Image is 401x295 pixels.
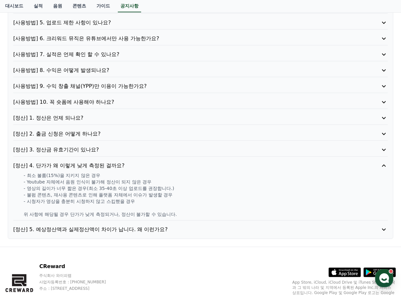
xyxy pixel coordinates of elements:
p: [사용방법] 8. 수익은 어떻게 발생되나요? [13,66,358,74]
a: 대화 [43,206,84,222]
p: [사용방법] 5. 업로드 제한 사항이 있나요? [13,19,358,27]
p: - 시청자가 영상을 충분히 시청하지 않고 스킵했을 경우 [24,198,388,205]
p: 위 사항에 해당될 경우 단가가 낮게 측정되거나, 정산이 불가할 수 있습니다. [24,211,388,218]
p: [정산] 4. 단가가 왜 이렇게 낮게 측정된 걸까요? [13,162,358,170]
button: [정산] 1. 정산은 언제 되나요? [13,114,388,122]
p: - 최소 볼륨(15%)을 지키지 않은 경우 [24,172,388,179]
p: - 불펌 콘텐츠, 재사용 콘텐츠로 인해 플랫폼 자체에서 이슈가 발생할 경우 [24,192,388,198]
button: [사용방법] 6. 크리워드 뮤직은 유튜브에서만 사용 가능한가요? [13,35,388,42]
p: - Youtube 자체에서 음원 인식이 불가해 정산이 되지 않은 경우 [24,179,388,185]
button: [정산] 4. 단가가 왜 이렇게 낮게 측정된 걸까요? [13,162,388,170]
button: [정산] 5. 예상정산액과 실제정산액이 차이가 납니다. 왜 이런가요? [13,226,388,233]
p: 사업자등록번호 : [PHONE_NUMBER] [39,279,118,285]
button: [정산] 3. 정산금 유효기간이 있나요? [13,146,388,154]
span: 설정 [100,215,108,220]
span: 홈 [20,215,24,220]
button: [사용방법] 9. 수익 창출 채널(YPP)만 이용이 가능한가요? [13,82,388,90]
p: [사용방법] 9. 수익 창출 채널(YPP)만 이용이 가능한가요? [13,82,358,90]
p: - 영상의 길이가 너무 짧은 경우(최소 35-40초 이상 업로드를 권장합니다.) [24,185,388,192]
button: [사용방법] 7. 실적은 언제 확인 할 수 있나요? [13,51,388,58]
p: [정산] 2. 출금 신청은 어떻게 하나요? [13,130,358,138]
p: [사용방법] 10. 꼭 숏폼에 사용해야 하나요? [13,98,358,106]
a: 설정 [84,206,124,222]
span: 대화 [59,216,67,221]
p: [정산] 1. 정산은 언제 되나요? [13,114,358,122]
button: [정산] 2. 출금 신청은 어떻게 하나요? [13,130,388,138]
p: [사용방법] 6. 크리워드 뮤직은 유튜브에서만 사용 가능한가요? [13,35,358,42]
p: CReward [39,263,118,270]
button: [사용방법] 10. 꼭 숏폼에 사용해야 하나요? [13,98,388,106]
button: [사용방법] 8. 수익은 어떻게 발생되나요? [13,66,388,74]
p: [정산] 3. 정산금 유효기간이 있나요? [13,146,358,154]
p: 주식회사 와이피랩 [39,273,118,278]
p: [정산] 5. 예상정산액과 실제정산액이 차이가 납니다. 왜 이런가요? [13,226,358,233]
p: 주소 : [STREET_ADDRESS] [39,286,118,291]
button: [사용방법] 5. 업로드 제한 사항이 있나요? [13,19,388,27]
a: 홈 [2,206,43,222]
p: [사용방법] 7. 실적은 언제 확인 할 수 있나요? [13,51,358,58]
